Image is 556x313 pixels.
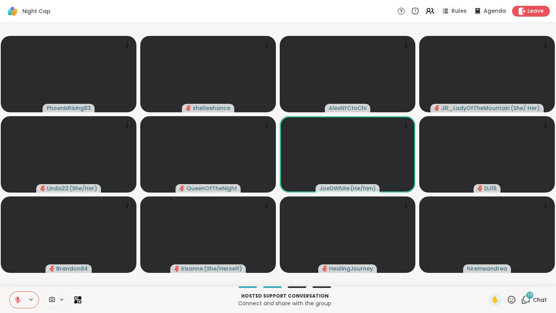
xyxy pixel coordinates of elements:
[174,266,180,271] span: audio-muted
[204,265,242,272] span: ( She/Herself )
[69,184,97,192] span: ( She/Her )
[527,7,544,15] span: Leave
[86,293,484,299] p: Hosted support conversation
[186,184,237,192] span: QueenOfTheNight
[484,7,506,15] span: Agenda
[434,105,440,111] span: audio-muted
[484,184,497,192] span: DJ16
[180,186,185,191] span: audio-muted
[86,299,484,307] p: Connect and share with the group
[49,266,55,271] span: audio-muted
[491,295,499,305] span: ✋
[22,7,50,15] span: Night Cap
[193,104,230,112] span: shelleehance
[6,5,19,18] img: ShareWell Logomark
[527,292,533,298] span: 26
[56,265,88,272] span: Brandon84
[181,265,203,272] span: irisanne
[441,104,510,112] span: Jill_LadyOfTheMountain
[47,184,69,192] span: Linda22
[533,296,547,304] span: Chat
[329,104,366,112] span: AlexNYCtoChi
[322,266,328,271] span: audio-muted
[329,265,373,272] span: HealingJourney
[467,265,507,272] span: hiremeandrea
[477,186,483,191] span: audio-muted
[511,104,540,112] span: ( She/ Her )
[319,184,349,192] span: JoeDWhite
[40,186,45,191] span: audio-muted
[47,104,91,112] span: PhoenixRising83
[186,105,191,111] span: audio-muted
[350,184,376,192] span: ( He/him )
[452,7,467,15] span: Rules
